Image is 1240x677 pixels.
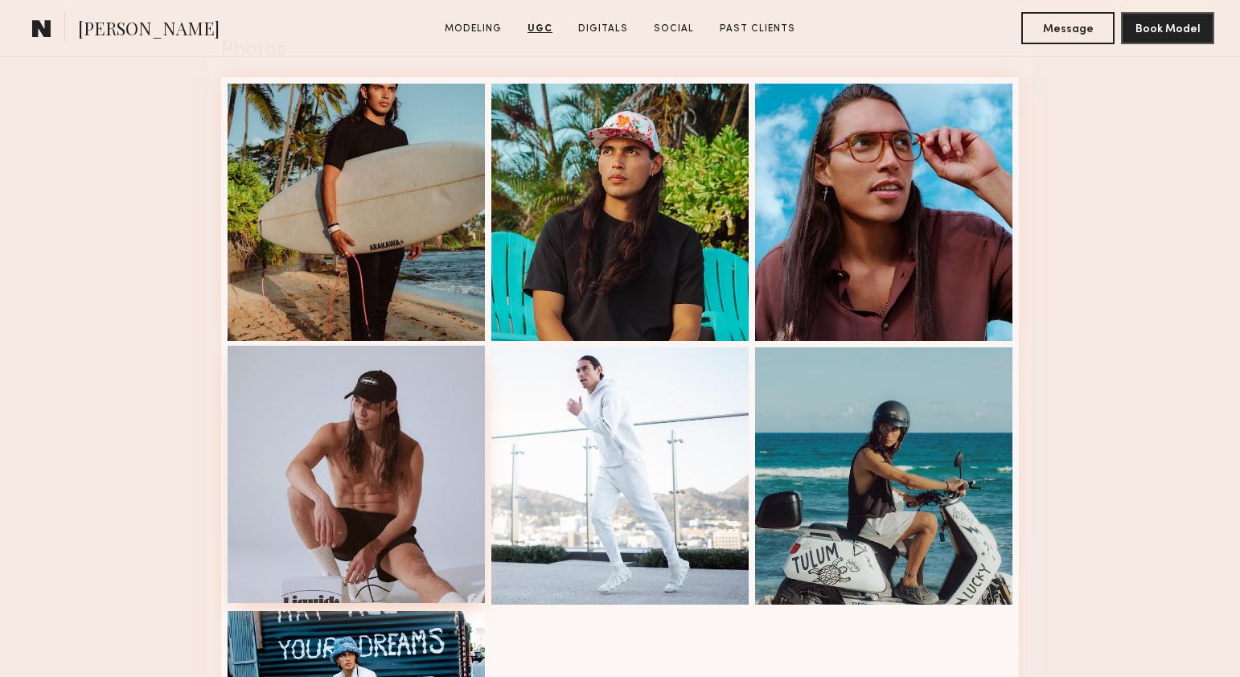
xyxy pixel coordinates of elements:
[572,22,634,36] a: Digitals
[1121,12,1214,44] button: Book Model
[521,22,559,36] a: UGC
[1121,21,1214,35] a: Book Model
[647,22,700,36] a: Social
[1021,12,1115,44] button: Message
[438,22,508,36] a: Modeling
[713,22,802,36] a: Past Clients
[78,16,220,44] span: [PERSON_NAME]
